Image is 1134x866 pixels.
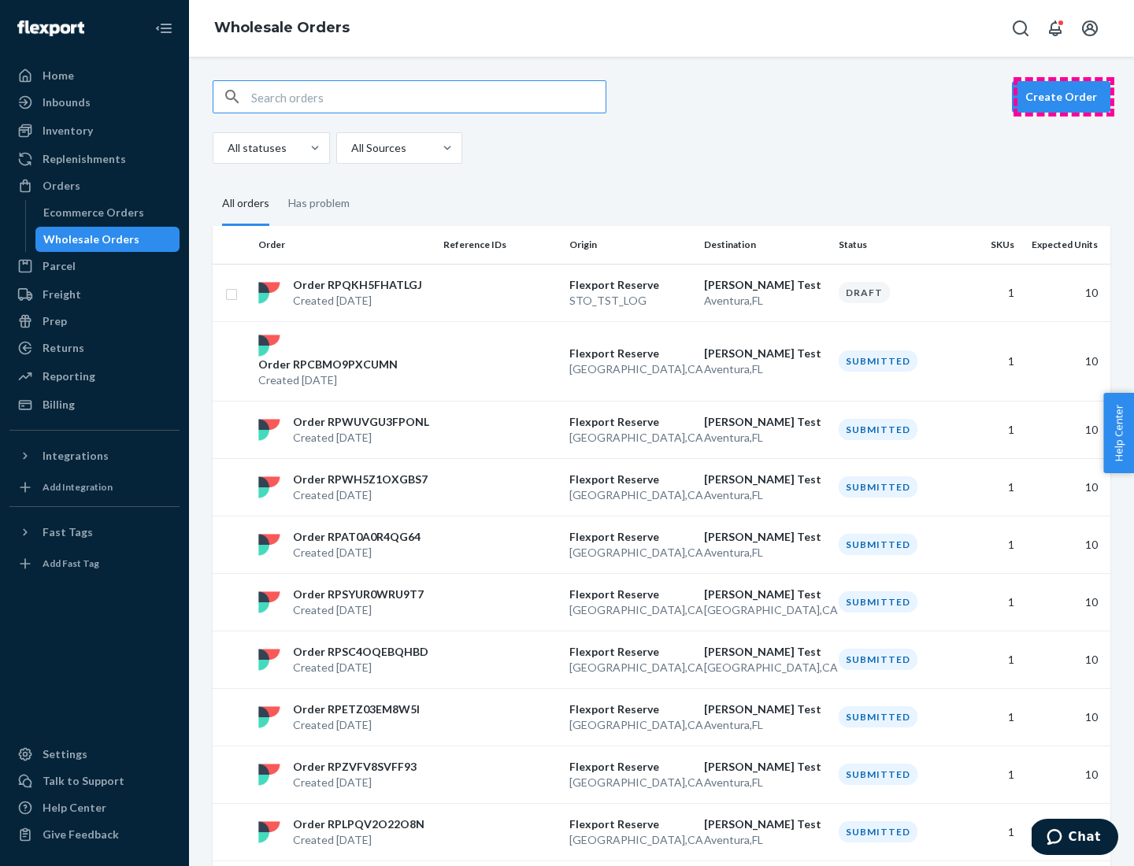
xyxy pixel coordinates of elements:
[569,472,691,487] p: Flexport Reserve
[9,309,180,334] a: Prep
[258,649,280,671] img: flexport logo
[258,476,280,498] img: flexport logo
[43,340,84,356] div: Returns
[258,706,280,728] img: flexport logo
[839,764,917,785] div: Submitted
[293,529,421,545] p: Order RPAT0A0R4QG64
[958,746,1021,803] td: 1
[839,706,917,727] div: Submitted
[9,63,180,88] a: Home
[1005,13,1036,44] button: Open Search Box
[1021,321,1110,401] td: 10
[569,660,691,675] p: [GEOGRAPHIC_DATA] , CA
[958,803,1021,860] td: 1
[9,822,180,847] button: Give Feedback
[43,397,75,413] div: Billing
[1021,401,1110,458] td: 10
[43,313,67,329] div: Prep
[9,173,180,198] a: Orders
[9,146,180,172] a: Replenishments
[43,827,119,842] div: Give Feedback
[293,587,424,602] p: Order RPSYUR0WRU9T7
[958,264,1021,321] td: 1
[226,140,228,156] input: All statuses
[9,254,180,279] a: Parcel
[9,282,180,307] a: Freight
[1012,81,1110,113] button: Create Order
[9,795,180,820] a: Help Center
[252,226,437,264] th: Order
[839,534,917,555] div: Submitted
[43,800,106,816] div: Help Center
[43,94,91,110] div: Inbounds
[704,430,826,446] p: Aventura , FL
[839,419,917,440] div: Submitted
[9,742,180,767] a: Settings
[958,688,1021,746] td: 1
[350,140,351,156] input: All Sources
[704,346,826,361] p: [PERSON_NAME] Test
[958,401,1021,458] td: 1
[958,631,1021,688] td: 1
[288,183,350,224] div: Has problem
[293,472,428,487] p: Order RPWH5Z1OXGBS7
[258,372,398,388] p: Created [DATE]
[9,551,180,576] a: Add Fast Tag
[698,226,832,264] th: Destination
[293,430,429,446] p: Created [DATE]
[293,487,428,503] p: Created [DATE]
[704,277,826,293] p: [PERSON_NAME] Test
[9,90,180,115] a: Inbounds
[43,231,139,247] div: Wholesale Orders
[569,644,691,660] p: Flexport Reserve
[9,364,180,389] a: Reporting
[839,649,917,670] div: Submitted
[258,764,280,786] img: flexport logo
[293,759,417,775] p: Order RPZVFV8SVFF93
[704,644,826,660] p: [PERSON_NAME] Test
[258,335,280,357] img: flexport logo
[293,277,422,293] p: Order RPQKH5FHATLGJ
[258,419,280,441] img: flexport logo
[704,545,826,561] p: Aventura , FL
[839,821,917,842] div: Submitted
[43,524,93,540] div: Fast Tags
[17,20,84,36] img: Flexport logo
[9,335,180,361] a: Returns
[569,346,691,361] p: Flexport Reserve
[704,487,826,503] p: Aventura , FL
[293,414,429,430] p: Order RPWUVGU3FPONL
[1021,226,1110,264] th: Expected Units
[293,644,428,660] p: Order RPSC4OQEBQHBD
[148,13,180,44] button: Close Navigation
[569,717,691,733] p: [GEOGRAPHIC_DATA] , CA
[43,368,95,384] div: Reporting
[1021,264,1110,321] td: 10
[43,151,126,167] div: Replenishments
[293,602,424,618] p: Created [DATE]
[43,287,81,302] div: Freight
[569,816,691,832] p: Flexport Reserve
[43,557,99,570] div: Add Fast Tag
[43,205,144,220] div: Ecommerce Orders
[704,775,826,790] p: Aventura , FL
[839,350,917,372] div: Submitted
[704,602,826,618] p: [GEOGRAPHIC_DATA] , CA
[569,293,691,309] p: STO_TST_LOG
[569,701,691,717] p: Flexport Reserve
[704,529,826,545] p: [PERSON_NAME] Test
[9,475,180,500] a: Add Integration
[958,573,1021,631] td: 1
[563,226,698,264] th: Origin
[1039,13,1071,44] button: Open notifications
[832,226,958,264] th: Status
[958,458,1021,516] td: 1
[43,480,113,494] div: Add Integration
[704,717,826,733] p: Aventura , FL
[839,282,890,303] div: Draft
[1021,458,1110,516] td: 10
[43,178,80,194] div: Orders
[704,832,826,848] p: Aventura , FL
[9,392,180,417] a: Billing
